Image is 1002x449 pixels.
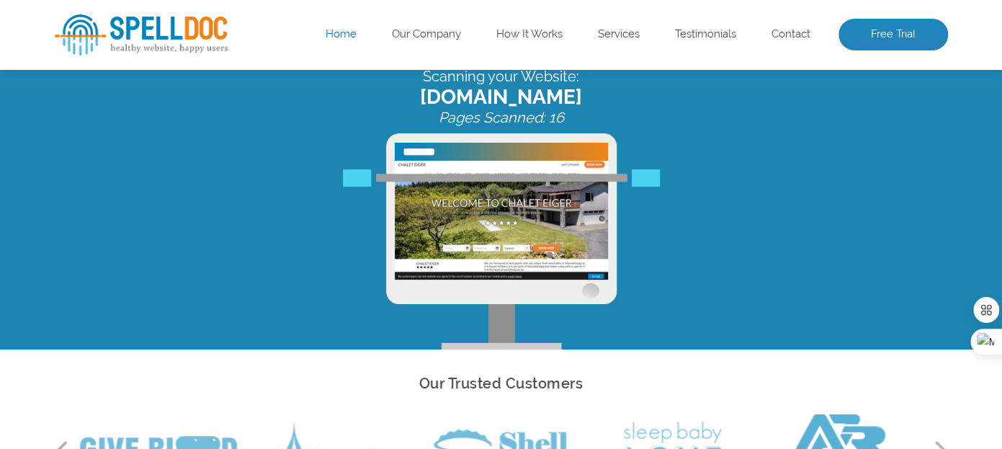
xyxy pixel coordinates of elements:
img: Free Website Analysis [395,150,608,269]
a: Services [598,27,640,42]
h2: Our Trusted Customers [55,371,948,396]
img: SpellDoc [55,14,228,55]
a: Contact [771,27,810,42]
a: Testimonials [675,27,736,42]
a: Our Company [392,27,461,42]
img: Free Website Analysis [386,123,617,339]
span: [DOMAIN_NAME] [55,74,948,98]
a: How It Works [496,27,563,42]
a: Free Trial [838,19,948,50]
img: Free Webiste Analysis [343,160,660,177]
i: Pages Scanned: 16 [439,98,564,115]
a: Home [326,27,357,42]
div: Scanning your Website: [55,57,948,115]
